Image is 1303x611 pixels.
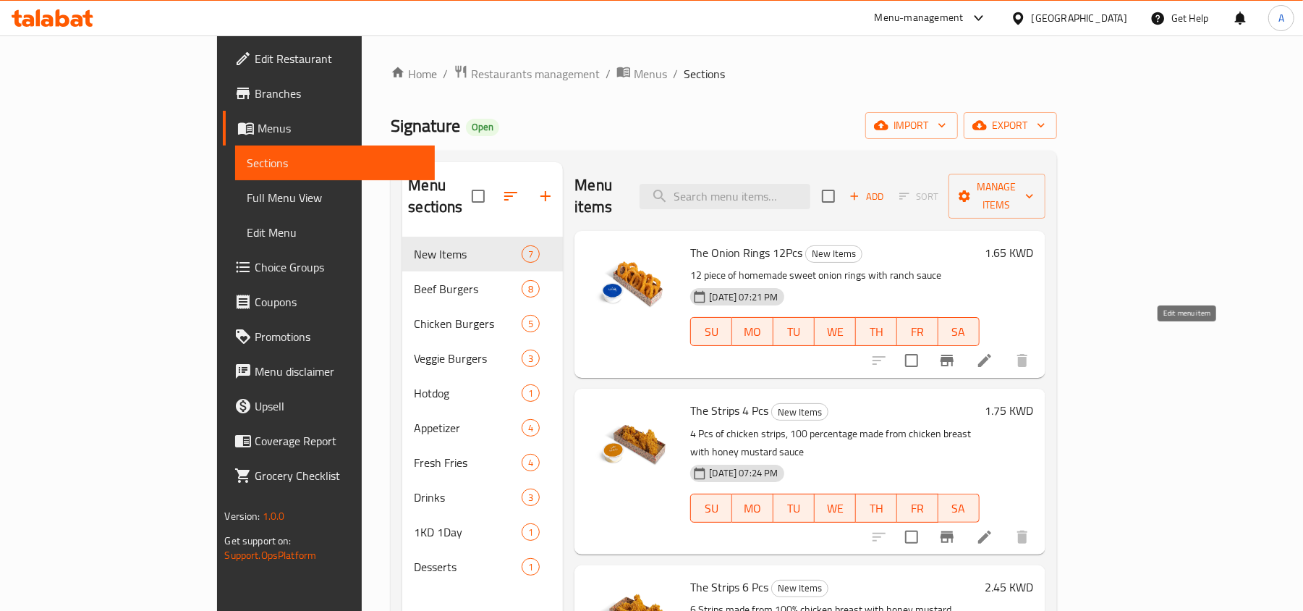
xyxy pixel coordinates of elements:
span: 1.0.0 [263,507,285,526]
button: SU [690,494,732,523]
span: 8 [522,282,539,296]
p: 4 Pcs of chicken strips, 100 percentage made from chicken breast with honey mustard sauce [690,425,979,461]
span: Promotions [255,328,423,345]
div: Menu-management [875,9,964,27]
button: FR [897,317,938,346]
img: The Onion Rings 12Pcs [586,243,679,335]
div: Beef Burgers8 [402,271,563,306]
span: A [1278,10,1284,26]
a: Menu disclaimer [223,354,435,389]
span: MO [738,498,768,519]
img: The Strips 4 Pcs [586,400,679,493]
button: TU [773,317,815,346]
button: MO [732,494,773,523]
button: TH [856,494,897,523]
button: TH [856,317,897,346]
a: Coupons [223,285,435,319]
span: The Strips 4 Pcs [690,400,768,421]
span: Coverage Report [255,432,423,450]
div: Appetizer [414,419,522,437]
p: 12 piece of homemade sweet onion rings with ranch sauce [690,266,979,285]
div: Desserts1 [402,549,563,584]
span: MO [738,321,768,342]
div: items [522,454,540,471]
div: items [522,350,540,367]
span: 1 [522,526,539,539]
a: Menus [223,111,435,146]
div: 1KD 1Day1 [402,515,563,549]
span: FR [903,498,933,519]
span: Restaurants management [471,65,600,83]
button: Branch-specific-item [930,520,964,555]
h6: 1.65 KWD [985,243,1034,263]
span: TU [779,498,809,519]
button: WE [815,317,856,346]
span: WE [820,321,850,342]
h6: 1.75 KWD [985,400,1034,421]
div: Drinks3 [402,480,563,515]
span: Select to update [896,522,927,552]
span: New Items [806,245,862,262]
span: SA [944,498,974,519]
h2: Menu items [574,174,621,218]
a: Promotions [223,319,435,354]
a: Coverage Report [223,424,435,458]
span: Version: [224,507,260,526]
span: Edit Restaurant [255,50,423,67]
span: New Items [414,245,522,263]
span: The Strips 6 Pcs [690,576,768,598]
a: Grocery Checklist [223,458,435,493]
span: 1 [522,560,539,574]
span: Edit Menu [247,224,423,241]
div: New Items7 [402,237,563,271]
span: Hotdog [414,384,522,402]
div: items [522,489,540,506]
span: Chicken Burgers [414,315,522,332]
button: MO [732,317,773,346]
span: TH [862,498,891,519]
span: SU [697,321,726,342]
span: Sections [247,154,423,172]
span: Beef Burgers [414,280,522,298]
span: Open [466,121,499,133]
a: Support.OpsPlatform [224,546,316,565]
span: Upsell [255,397,423,415]
span: Sections [684,65,725,83]
button: WE [815,494,856,523]
div: Desserts [414,558,522,576]
span: Menu disclaimer [255,363,423,380]
span: 3 [522,352,539,366]
div: items [522,245,540,263]
div: items [522,384,540,402]
h6: 2.45 KWD [985,577,1034,597]
div: Chicken Burgers5 [402,306,563,341]
button: export [964,112,1057,139]
span: 5 [522,317,539,331]
span: Choice Groups [255,258,423,276]
span: Menus [634,65,667,83]
a: Edit Menu [235,215,435,250]
span: Add [847,188,886,205]
span: New Items [772,580,828,597]
span: import [877,117,946,135]
span: Veggie Burgers [414,350,522,367]
div: New Items [805,245,862,263]
span: New Items [772,404,828,421]
span: Get support on: [224,531,291,550]
div: Appetizer4 [402,410,563,445]
button: SA [938,494,980,523]
span: 1 [522,387,539,400]
span: Fresh Fries [414,454,522,471]
span: Select to update [896,345,927,376]
button: delete [1005,343,1040,378]
div: New Items [771,580,828,597]
div: items [522,419,540,437]
span: FR [903,321,933,342]
span: Full Menu View [247,189,423,206]
span: Select section first [890,185,948,208]
span: Branches [255,85,423,102]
